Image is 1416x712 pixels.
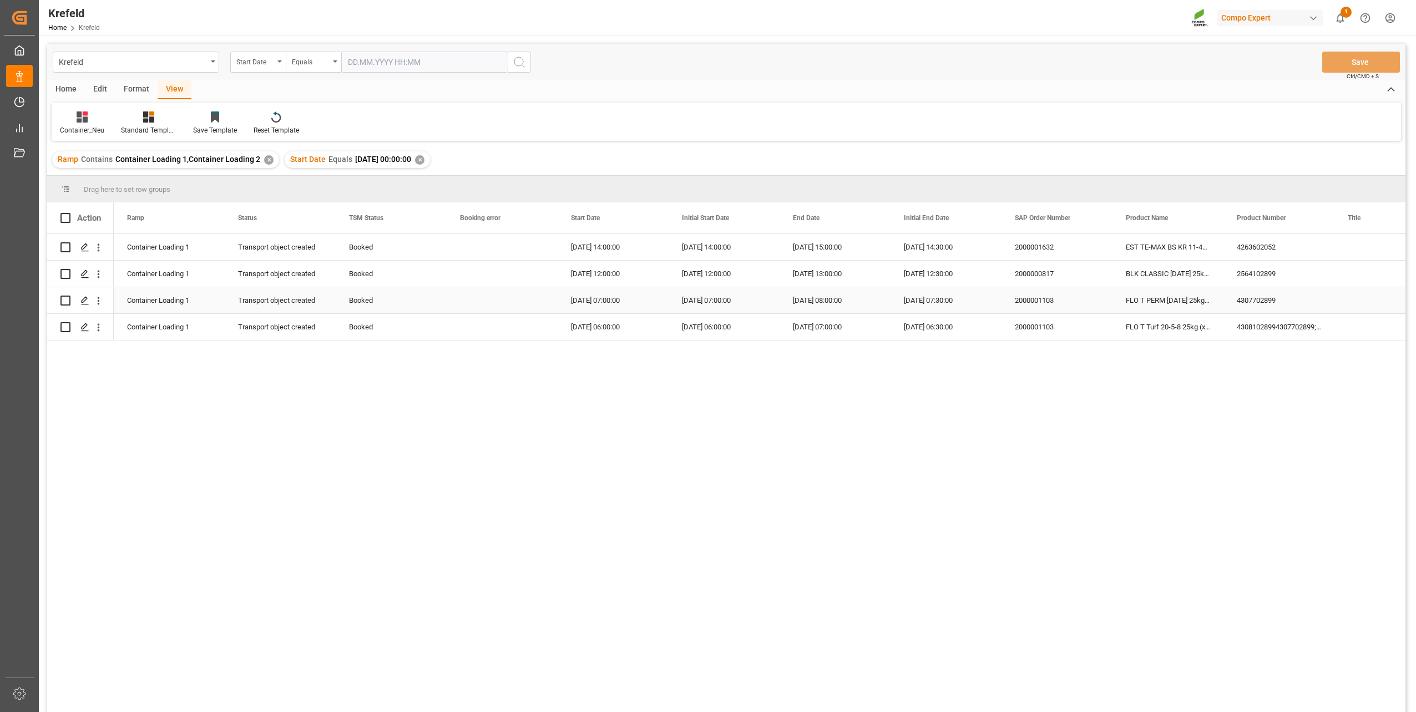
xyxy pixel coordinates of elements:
span: Title [1348,214,1361,222]
div: EST TE-MAX BS KR 11-48 1000kg BB [1112,234,1223,260]
span: Equals [328,155,352,164]
div: Save Template [193,125,237,135]
div: [DATE] 14:00:00 [558,234,669,260]
span: Initial Start Date [682,214,729,222]
span: Container Loading 1,Container Loading 2 [115,155,260,164]
div: Krefeld [48,5,100,22]
button: Compo Expert [1217,7,1328,28]
div: View [158,80,191,99]
span: TSM Status [349,214,383,222]
div: 43081028994307702899;4308102899 [1223,314,1334,340]
span: Start Date [571,214,600,222]
div: Press SPACE to select this row. [47,261,114,287]
div: [DATE] 07:30:00 [891,287,1002,313]
span: Drag here to set row groups [84,185,170,194]
button: show 1 new notifications [1328,6,1353,30]
button: Help Center [1353,6,1378,30]
div: Booked [349,235,433,260]
div: Compo Expert [1217,10,1323,26]
button: search button [508,52,531,73]
div: Booked [349,261,433,287]
div: Press SPACE to select this row. [47,234,114,261]
div: [DATE] 12:00:00 [558,261,669,287]
img: Screenshot%202023-09-29%20at%2010.02.21.png_1712312052.png [1191,8,1209,28]
div: Container Loading 1 [127,314,211,340]
span: Start Date [290,155,326,164]
div: [DATE] 08:00:00 [780,287,891,313]
div: ✕ [264,155,274,165]
div: [DATE] 14:00:00 [669,234,780,260]
button: open menu [53,52,219,73]
div: Booked [349,288,433,313]
span: [DATE] 00:00:00 [355,155,411,164]
div: [DATE] 07:00:00 [780,314,891,340]
div: 2000001632 [1002,234,1112,260]
div: ✕ [415,155,424,165]
div: [DATE] 12:00:00 [669,261,780,287]
div: Equals [292,54,330,67]
span: Ctrl/CMD + S [1347,72,1379,80]
div: Container Loading 1 [127,261,211,287]
span: End Date [793,214,820,222]
span: SAP Order Number [1015,214,1070,222]
span: Contains [81,155,113,164]
div: Press SPACE to select this row. [47,287,114,314]
button: Save [1322,52,1400,73]
div: Transport object created [238,288,322,313]
div: 2000000817 [1002,261,1112,287]
span: Status [238,214,257,222]
span: Product Number [1237,214,1286,222]
div: 2564102899 [1223,261,1334,287]
div: BLK CLASSIC [DATE] 25kg (x42) INT [1112,261,1223,287]
a: Home [48,24,67,32]
span: Booking error [460,214,500,222]
div: Container Loading 1 [127,235,211,260]
span: Product Name [1126,214,1168,222]
div: FLO T Turf 20-5-8 25kg (x42) INTFLO T PERM [DATE] 25kg (x42) INT;FLO T Turf 20-5-8 25kg (x42) INT [1112,314,1223,340]
input: DD.MM.YYYY HH:MM [341,52,508,73]
div: 2000001103 [1002,287,1112,313]
span: Ramp [58,155,78,164]
div: [DATE] 13:00:00 [780,261,891,287]
div: Container Loading 1 [127,288,211,313]
div: Transport object created [238,261,322,287]
div: Format [115,80,158,99]
div: Reset Template [254,125,299,135]
div: Standard Templates [121,125,176,135]
div: [DATE] 06:00:00 [669,314,780,340]
div: Home [47,80,85,99]
div: Edit [85,80,115,99]
button: open menu [230,52,286,73]
div: 4263602052 [1223,234,1334,260]
div: 4307702899 [1223,287,1334,313]
div: Press SPACE to select this row. [47,314,114,340]
div: Transport object created [238,314,322,340]
div: [DATE] 12:30:00 [891,261,1002,287]
div: FLO T PERM [DATE] 25kg (x42) INT [1112,287,1223,313]
div: [DATE] 06:30:00 [891,314,1002,340]
div: 2000001103 [1002,314,1112,340]
span: Initial End Date [904,214,949,222]
div: Transport object created [238,235,322,260]
div: Start Date [236,54,274,67]
div: [DATE] 07:00:00 [558,287,669,313]
button: open menu [286,52,341,73]
div: Action [77,213,101,223]
div: Krefeld [59,54,207,68]
div: [DATE] 14:30:00 [891,234,1002,260]
div: [DATE] 07:00:00 [669,287,780,313]
div: Booked [349,314,433,340]
div: [DATE] 15:00:00 [780,234,891,260]
div: [DATE] 06:00:00 [558,314,669,340]
div: Container_Neu [60,125,104,135]
span: Ramp [127,214,144,222]
span: 1 [1341,7,1352,18]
